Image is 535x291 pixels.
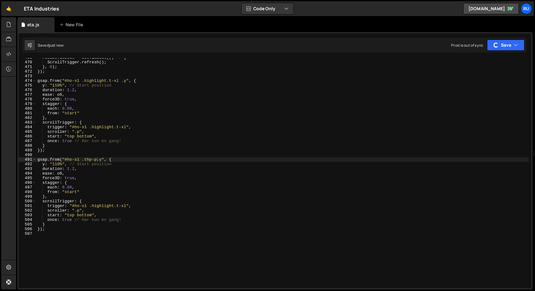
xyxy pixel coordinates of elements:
[19,92,36,97] div: 477
[19,129,36,134] div: 485
[19,65,36,69] div: 471
[19,176,36,180] div: 495
[27,22,39,28] div: eta.js
[19,74,36,78] div: 473
[521,3,532,14] a: Ru
[19,143,36,148] div: 488
[19,194,36,199] div: 499
[1,1,16,16] a: 🤙
[19,167,36,171] div: 493
[19,162,36,167] div: 492
[19,148,36,153] div: 489
[19,78,36,83] div: 474
[19,190,36,194] div: 498
[451,43,483,48] div: Prod is out of sync
[19,97,36,102] div: 478
[19,69,36,74] div: 472
[19,171,36,176] div: 494
[19,106,36,111] div: 480
[487,40,524,51] button: Save
[19,208,36,213] div: 502
[19,153,36,157] div: 490
[19,83,36,88] div: 475
[59,22,85,28] div: New File
[38,43,63,48] div: Saved
[19,180,36,185] div: 496
[19,134,36,139] div: 486
[19,88,36,92] div: 476
[19,60,36,65] div: 470
[19,157,36,162] div: 491
[19,125,36,129] div: 484
[19,185,36,190] div: 497
[19,120,36,125] div: 483
[19,102,36,106] div: 479
[241,3,294,14] button: Code Only
[19,116,36,120] div: 482
[19,231,36,236] div: 507
[19,227,36,231] div: 506
[19,139,36,143] div: 487
[24,5,59,12] div: ETA Industries
[19,199,36,204] div: 500
[49,43,63,48] div: just now
[19,213,36,217] div: 503
[463,3,519,14] a: [DOMAIN_NAME]
[19,111,36,116] div: 481
[19,217,36,222] div: 504
[19,204,36,208] div: 501
[19,222,36,227] div: 505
